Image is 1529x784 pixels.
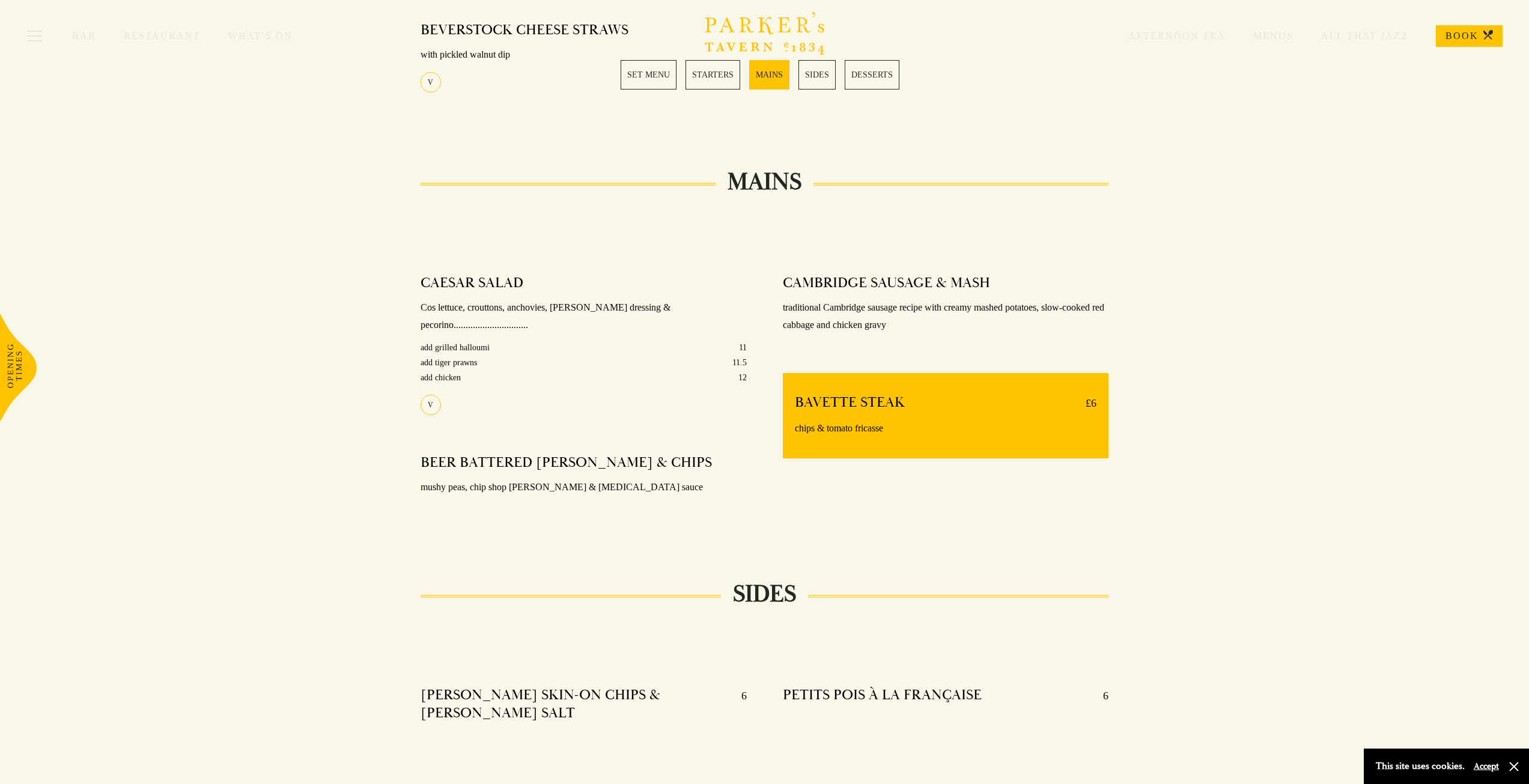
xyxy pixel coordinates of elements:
[783,686,982,705] h4: PETITS POIS À LA FRANÇAISE
[421,299,747,334] p: Cos lettuce, crouttons, anchovies, [PERSON_NAME] dressing & pecorino...............................
[421,686,729,722] h4: [PERSON_NAME] SKIN-ON CHIPS & [PERSON_NAME] SALT
[1074,394,1096,413] p: £6
[798,60,836,90] a: 4 / 5
[729,686,747,722] p: 6
[783,274,990,292] h4: CAMBRIDGE SAUSAGE & MASH
[721,580,808,609] h2: SIDES
[1508,761,1520,773] button: Close and accept
[421,479,747,496] p: mushy peas, chip shop [PERSON_NAME] & [MEDICAL_DATA] sauce
[421,454,712,472] h4: BEER BATTERED [PERSON_NAME] & CHIPS
[421,395,441,415] div: V
[621,60,676,90] a: 1 / 5
[421,340,490,355] p: add grilled halloumi
[738,370,747,385] p: 12
[1376,758,1465,775] p: This site uses cookies.
[421,274,523,292] h4: CAESAR SALAD
[716,168,813,196] h2: MAINS
[783,299,1109,334] p: traditional Cambridge sausage recipe with creamy mashed potatoes, slow-cooked red cabbage and chi...
[795,394,905,413] h4: BAVETTE STEAK
[1091,686,1108,705] p: 6
[749,60,789,90] a: 3 / 5
[421,355,477,370] p: add tiger prawns
[795,420,1097,437] p: chips & tomato fricasse
[421,370,461,385] p: add chicken
[732,355,747,370] p: 11.5
[685,60,740,90] a: 2 / 5
[739,340,747,355] p: 11
[1474,761,1499,772] button: Accept
[845,60,899,90] a: 5 / 5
